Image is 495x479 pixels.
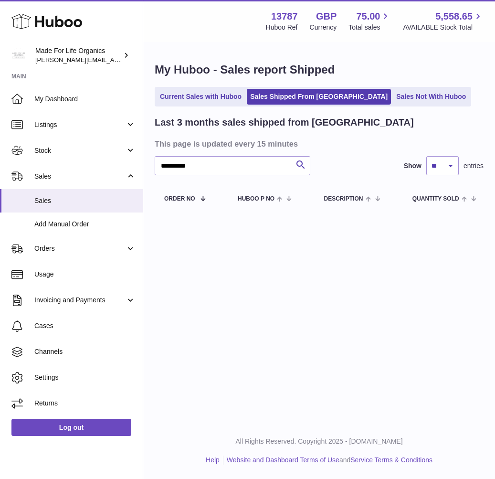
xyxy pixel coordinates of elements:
span: Total sales [348,23,391,32]
span: Huboo P no [238,196,274,202]
span: Returns [34,399,136,408]
h1: My Huboo - Sales report Shipped [155,62,484,77]
strong: GBP [316,10,337,23]
h2: Last 3 months sales shipped from [GEOGRAPHIC_DATA] [155,116,414,129]
span: 5,558.65 [435,10,473,23]
span: Orders [34,244,126,253]
p: All Rights Reserved. Copyright 2025 - [DOMAIN_NAME] [151,437,487,446]
label: Show [404,161,421,170]
span: Settings [34,373,136,382]
a: Website and Dashboard Terms of Use [227,456,339,464]
span: Add Manual Order [34,220,136,229]
a: Service Terms & Conditions [350,456,432,464]
span: entries [463,161,484,170]
span: Sales [34,172,126,181]
a: 75.00 Total sales [348,10,391,32]
a: 5,558.65 AVAILABLE Stock Total [403,10,484,32]
span: Order No [164,196,195,202]
span: Channels [34,347,136,356]
span: Description [324,196,363,202]
span: Cases [34,321,136,330]
a: Current Sales with Huboo [157,89,245,105]
span: Stock [34,146,126,155]
span: Usage [34,270,136,279]
strong: 13787 [271,10,298,23]
h3: This page is updated every 15 minutes [155,138,481,149]
span: AVAILABLE Stock Total [403,23,484,32]
span: Sales [34,196,136,205]
span: Quantity Sold [412,196,459,202]
a: Sales Not With Huboo [393,89,469,105]
span: 75.00 [356,10,380,23]
span: Invoicing and Payments [34,296,126,305]
div: Made For Life Organics [35,46,121,64]
a: Sales Shipped From [GEOGRAPHIC_DATA] [247,89,391,105]
span: Listings [34,120,126,129]
a: Help [206,456,220,464]
div: Huboo Ref [266,23,298,32]
div: Currency [310,23,337,32]
span: [PERSON_NAME][EMAIL_ADDRESS][PERSON_NAME][DOMAIN_NAME] [35,56,242,64]
img: geoff.winwood@madeforlifeorganics.com [11,48,26,63]
li: and [223,456,432,465]
span: My Dashboard [34,95,136,104]
a: Log out [11,419,131,436]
